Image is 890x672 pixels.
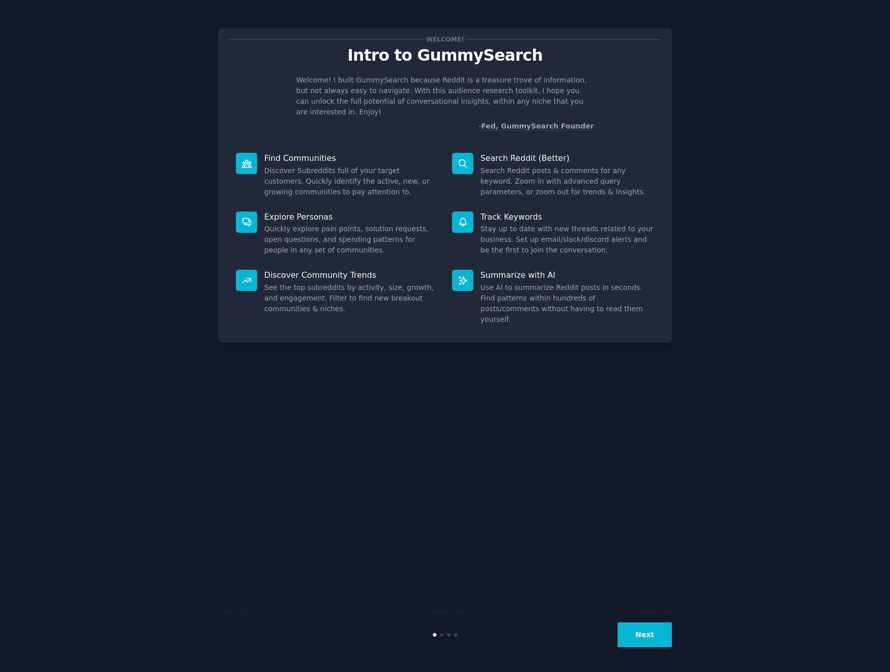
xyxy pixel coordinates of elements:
[480,153,654,163] p: Search Reddit (Better)
[480,270,654,280] p: Summarize with AI
[264,282,438,314] dd: See the top subreddits by activity, size, growth, and engagement. Filter to find new breakout com...
[264,153,438,163] p: Find Communities
[480,282,654,325] dd: Use AI to summarize Reddit posts in seconds. Find patterns within hundreds of posts/comments with...
[264,270,438,280] p: Discover Community Trends
[264,224,438,256] dd: Quickly explore pain points, solution requests, open questions, and spending patterns for people ...
[296,75,594,117] p: Welcome! I built GummySearch because Reddit is a treasure trove of information, but not always ea...
[480,224,654,256] dd: Stay up to date with new threads related to your business. Set up email/slack/discord alerts and ...
[480,212,654,222] p: Track Keywords
[618,622,672,647] button: Next
[264,212,438,222] p: Explore Personas
[481,122,594,131] a: Fed, GummySearch Founder
[424,34,466,45] span: Welcome!
[478,121,594,132] div: -
[264,165,438,197] dd: Discover Subreddits full of your target customers. Quickly identify the active, new, or growing c...
[480,165,654,197] dd: Search Reddit posts & comments for any keyword. Zoom in with advanced query parameters, or zoom o...
[229,47,661,64] p: Intro to GummySearch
